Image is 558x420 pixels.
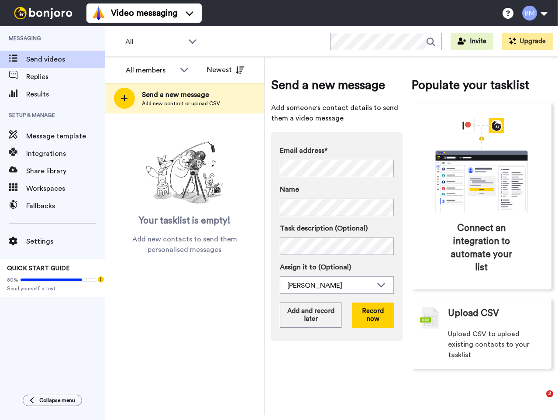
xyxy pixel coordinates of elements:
div: All members [126,65,176,76]
span: Results [26,89,105,100]
span: Settings [26,236,105,247]
button: Upgrade [502,33,553,50]
span: Send yourself a test [7,285,98,292]
span: Add new contacts to send them personalised messages [118,234,251,255]
span: Upload CSV [448,307,499,320]
iframe: Intercom live chat [528,390,549,411]
button: Collapse menu [23,395,82,406]
div: [PERSON_NAME] [287,280,372,291]
span: Replies [26,72,105,82]
span: Name [280,184,299,195]
span: Your tasklist is empty! [139,214,231,227]
div: animation [416,118,547,213]
img: vm-color.svg [92,6,106,20]
img: bj-logo-header-white.svg [10,7,76,19]
span: 2 [546,390,553,397]
span: Send videos [26,54,105,65]
span: Message template [26,131,105,141]
button: Invite [451,33,493,50]
span: Add someone's contact details to send them a video message [271,103,403,124]
img: csv-grey.png [420,307,439,329]
span: Workspaces [26,183,105,194]
button: Record now [352,303,394,328]
span: Upload CSV to upload existing contacts to your tasklist [448,329,543,360]
span: Populate your tasklist [411,76,551,94]
span: Video messaging [111,7,177,19]
span: 80% [7,276,18,283]
button: Add and record later [280,303,341,328]
button: Newest [200,61,251,79]
span: Add new contact or upload CSV [142,100,220,107]
span: Connect an integration to automate your list [448,222,514,274]
label: Assign it to (Optional) [280,262,394,272]
span: Collapse menu [39,397,75,404]
img: ready-set-action.png [141,138,228,208]
label: Task description (Optional) [280,223,394,234]
label: Email address* [280,145,394,156]
span: Fallbacks [26,201,105,211]
span: QUICK START GUIDE [7,265,70,272]
div: Tooltip anchor [97,275,105,283]
span: Send a new message [142,90,220,100]
span: Share library [26,166,105,176]
span: Integrations [26,148,105,159]
span: Send a new message [271,76,403,94]
span: All [125,37,184,47]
